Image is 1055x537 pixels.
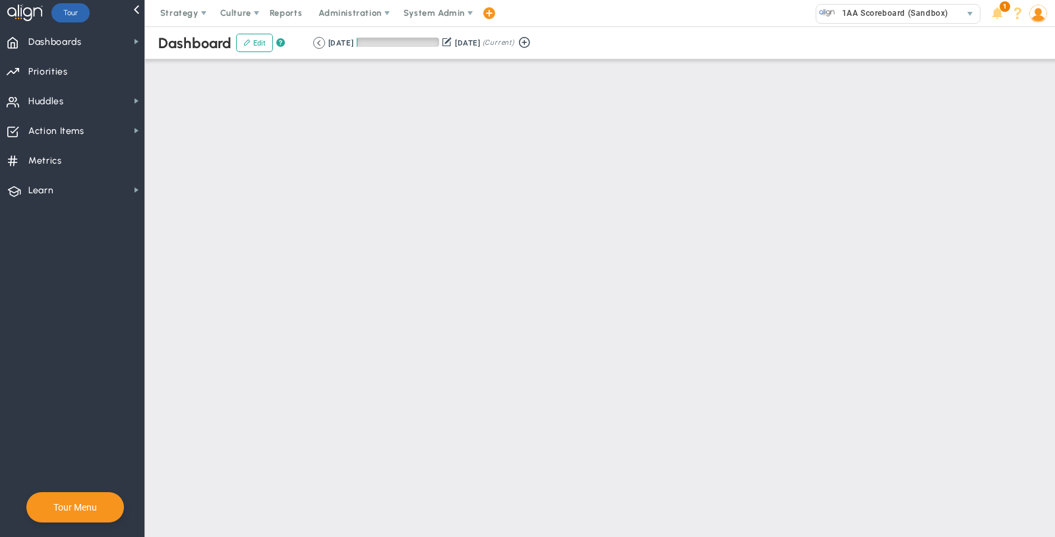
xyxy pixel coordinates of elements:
[28,58,68,86] span: Priorities
[357,38,439,47] div: Period Progress: 1% Day 1 of 91 with 90 remaining.
[28,117,84,145] span: Action Items
[28,177,53,205] span: Learn
[328,37,353,49] div: [DATE]
[483,37,514,49] span: (Current)
[49,501,101,513] button: Tour Menu
[236,34,273,52] button: Edit
[404,8,465,18] span: System Admin
[318,8,381,18] span: Administration
[1000,1,1010,12] span: 1
[961,5,980,23] span: select
[1029,5,1047,22] img: 48978.Person.photo
[28,88,64,115] span: Huddles
[28,147,62,175] span: Metrics
[28,28,82,56] span: Dashboards
[455,37,480,49] div: [DATE]
[160,8,198,18] span: Strategy
[220,8,251,18] span: Culture
[313,37,325,49] button: Go to previous period
[158,34,231,52] span: Dashboard
[819,5,835,21] img: 33626.Company.photo
[835,5,948,22] span: 1AA Scoreboard (Sandbox)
